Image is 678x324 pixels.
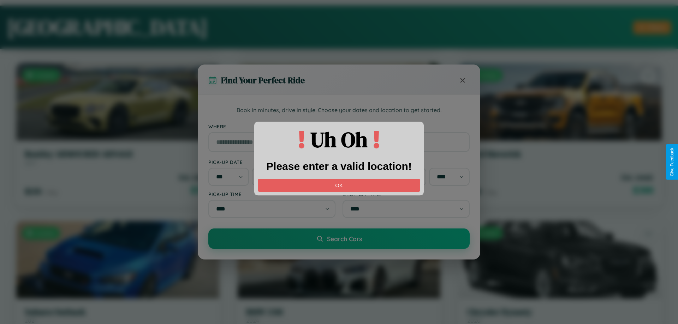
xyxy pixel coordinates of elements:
label: Drop-off Time [343,191,470,197]
p: Book in minutes, drive in style. Choose your dates and location to get started. [208,106,470,115]
span: Search Cars [327,235,362,243]
label: Pick-up Time [208,191,335,197]
label: Where [208,123,470,129]
label: Drop-off Date [343,159,470,165]
label: Pick-up Date [208,159,335,165]
h3: Find Your Perfect Ride [221,74,305,86]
